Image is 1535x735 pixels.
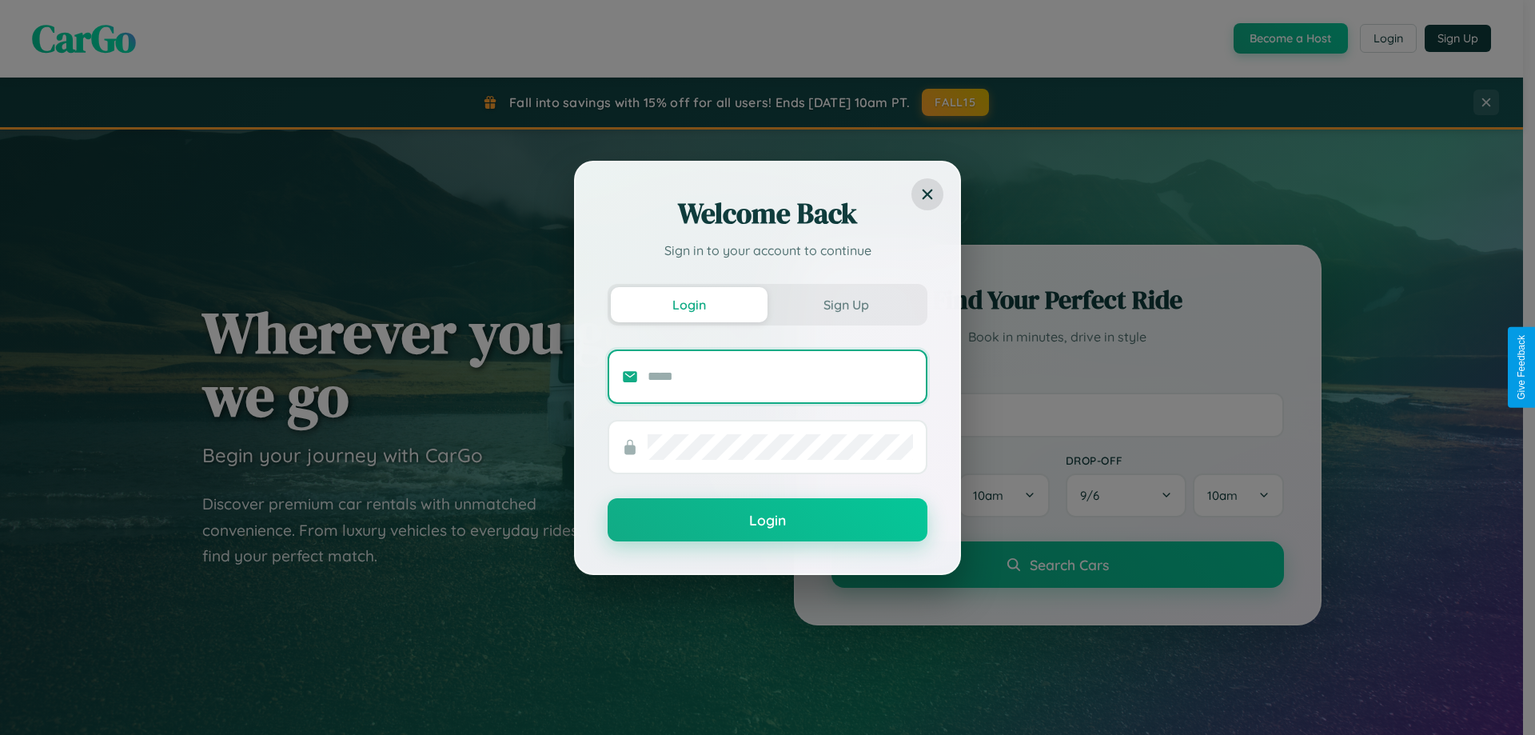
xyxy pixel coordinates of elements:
[608,498,927,541] button: Login
[611,287,767,322] button: Login
[608,194,927,233] h2: Welcome Back
[1516,335,1527,400] div: Give Feedback
[608,241,927,260] p: Sign in to your account to continue
[767,287,924,322] button: Sign Up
